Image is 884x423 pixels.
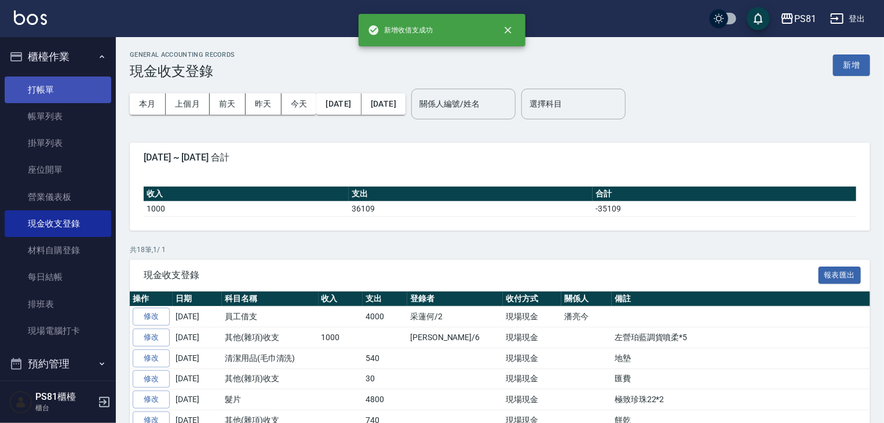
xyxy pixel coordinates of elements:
a: 修改 [133,370,170,388]
button: 本月 [130,93,166,115]
th: 收入 [319,291,363,307]
button: [DATE] [316,93,361,115]
td: [DATE] [173,307,222,327]
td: 1000 [319,327,363,348]
h3: 現金收支登錄 [130,63,235,79]
button: save [747,7,770,30]
button: [DATE] [361,93,406,115]
th: 支出 [349,187,593,202]
button: 報表匯出 [819,267,861,285]
td: 極致珍珠22*2 [612,389,883,410]
th: 收入 [144,187,349,202]
a: 營業儀表板 [5,184,111,210]
button: 新增 [833,54,870,76]
a: 修改 [133,329,170,347]
td: 540 [363,348,407,369]
th: 操作 [130,291,173,307]
p: 共 18 筆, 1 / 1 [130,245,870,255]
th: 科目名稱 [222,291,319,307]
button: 昨天 [246,93,282,115]
button: 預約管理 [5,349,111,379]
td: 地墊 [612,348,883,369]
a: 掛單列表 [5,130,111,156]
th: 支出 [363,291,407,307]
td: 4000 [363,307,407,327]
td: 36109 [349,201,593,216]
a: 每日結帳 [5,264,111,290]
img: Logo [14,10,47,25]
img: Person [9,391,32,414]
button: 今天 [282,93,317,115]
button: 前天 [210,93,246,115]
td: 現場現金 [503,389,561,410]
td: 其他(雜項)收支 [222,327,319,348]
td: 4800 [363,389,407,410]
td: 清潔用品(毛巾清洗) [222,348,319,369]
a: 帳單列表 [5,103,111,130]
a: 現金收支登錄 [5,210,111,237]
th: 備註 [612,291,883,307]
a: 修改 [133,308,170,326]
td: 現場現金 [503,369,561,389]
td: 現場現金 [503,307,561,327]
h2: GENERAL ACCOUNTING RECORDS [130,51,235,59]
button: 櫃檯作業 [5,42,111,72]
td: [DATE] [173,348,222,369]
td: [PERSON_NAME]/6 [407,327,503,348]
button: PS81 [776,7,821,31]
td: 其他(雜項)收支 [222,369,319,389]
td: 30 [363,369,407,389]
h5: PS81櫃檯 [35,391,94,403]
a: 材料自購登錄 [5,237,111,264]
button: 上個月 [166,93,210,115]
a: 新增 [833,59,870,70]
div: PS81 [794,12,816,26]
span: 現金收支登錄 [144,269,819,281]
th: 收付方式 [503,291,561,307]
td: [DATE] [173,327,222,348]
a: 現場電腦打卡 [5,318,111,344]
th: 登錄者 [407,291,503,307]
th: 合計 [593,187,856,202]
th: 日期 [173,291,222,307]
a: 修改 [133,349,170,367]
button: 登出 [825,8,870,30]
button: 報表及分析 [5,379,111,409]
a: 排班表 [5,291,111,318]
span: 新增收借支成功 [368,24,433,36]
p: 櫃台 [35,403,94,413]
button: close [495,17,521,43]
td: 左營珀藍調貨噴柔*5 [612,327,883,348]
th: 關係人 [561,291,612,307]
td: 1000 [144,201,349,216]
a: 修改 [133,391,170,409]
td: 采蓮何/2 [407,307,503,327]
td: [DATE] [173,369,222,389]
td: 現場現金 [503,348,561,369]
td: 潘亮今 [561,307,612,327]
td: 髮片 [222,389,319,410]
td: -35109 [593,201,856,216]
a: 打帳單 [5,76,111,103]
a: 報表匯出 [819,269,861,280]
span: [DATE] ~ [DATE] 合計 [144,152,856,163]
td: 現場現金 [503,327,561,348]
td: 員工借支 [222,307,319,327]
td: 匯費 [612,369,883,389]
td: [DATE] [173,389,222,410]
a: 座位開單 [5,156,111,183]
